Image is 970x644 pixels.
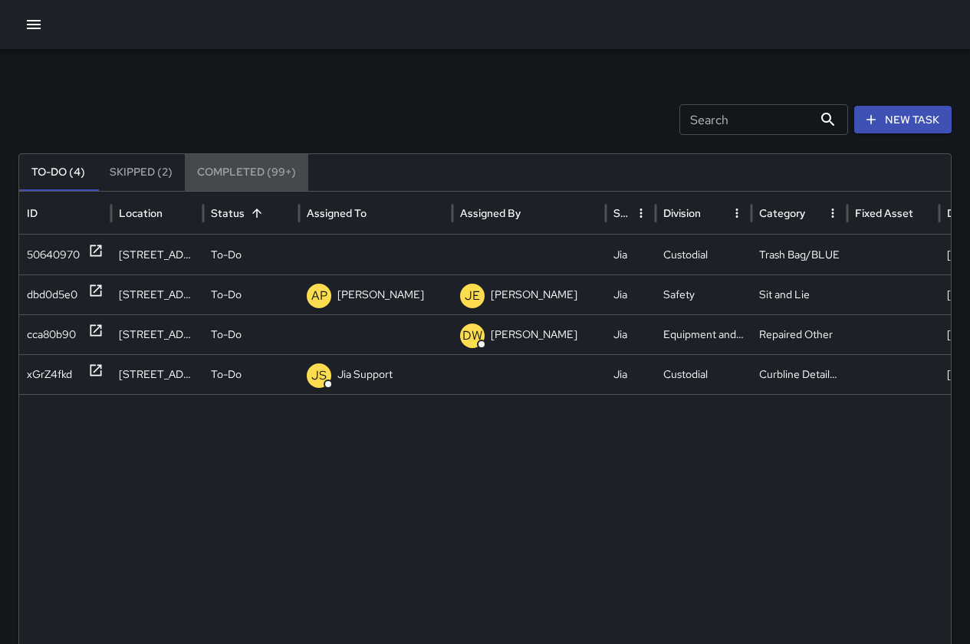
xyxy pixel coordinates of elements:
[726,202,748,224] button: Division column menu
[751,314,847,354] div: Repaired Other
[491,315,577,354] p: [PERSON_NAME]
[656,235,751,274] div: Custodial
[759,206,805,220] div: Category
[656,354,751,394] div: Custodial
[491,275,577,314] p: [PERSON_NAME]
[311,366,327,385] p: JS
[111,314,203,354] div: 2476 Kalākaua Avenue
[751,235,847,274] div: Trash Bag/BLUE
[111,274,203,314] div: 2420 Kalākaua Avenue
[27,315,76,354] div: cca80b90
[656,314,751,354] div: Equipment and Vehicles
[211,235,242,274] p: To-Do
[663,206,701,220] div: Division
[119,206,163,220] div: Location
[606,235,656,274] div: Jia
[27,355,72,394] div: xGrZ4fkd
[311,287,327,305] p: AP
[185,154,308,191] button: Completed (99+)
[211,355,242,394] p: To-Do
[211,206,245,220] div: Status
[337,275,424,314] p: [PERSON_NAME]
[211,275,242,314] p: To-Do
[307,206,367,220] div: Assigned To
[630,202,652,224] button: Source column menu
[751,274,847,314] div: Sit and Lie
[246,202,268,224] button: Sort
[211,315,242,354] p: To-Do
[97,154,185,191] button: Skipped (2)
[27,275,77,314] div: dbd0d5e0
[751,354,847,394] div: Curbline Detailed
[822,202,843,224] button: Category column menu
[606,314,656,354] div: Jia
[854,106,952,134] button: New Task
[855,206,913,220] div: Fixed Asset
[27,235,80,274] div: 50640970
[656,274,751,314] div: Safety
[111,235,203,274] div: 227 Lewers Street
[111,354,203,394] div: 1716 Ocean Avenue
[337,355,393,394] p: Jia Support
[606,354,656,394] div: Jia
[606,274,656,314] div: Jia
[27,206,38,220] div: ID
[19,154,97,191] button: To-Do (4)
[613,206,629,220] div: Source
[465,287,480,305] p: JE
[460,206,521,220] div: Assigned By
[462,327,482,345] p: DW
